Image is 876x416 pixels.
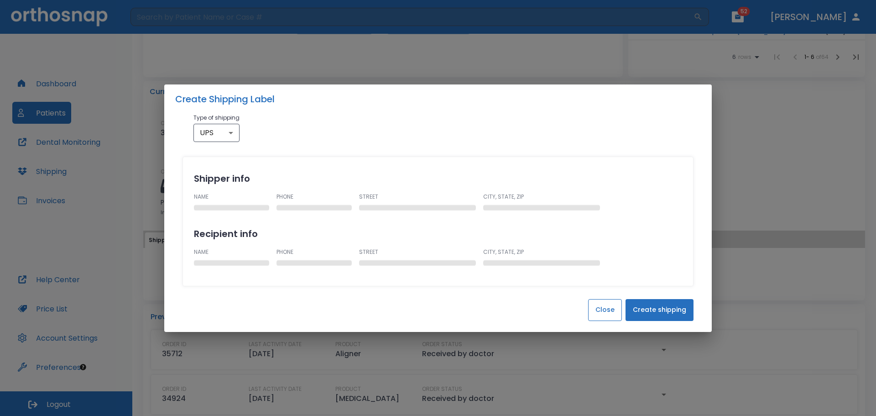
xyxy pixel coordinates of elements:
[626,299,693,321] button: Create shipping
[194,172,682,185] h2: Shipper info
[276,248,352,256] p: PHONE
[194,193,269,201] p: NAME
[276,193,352,201] p: PHONE
[359,248,476,256] p: STREET
[359,193,476,201] p: STREET
[164,84,712,114] h2: Create Shipping Label
[588,299,622,321] button: Close
[193,124,240,142] div: UPS
[193,114,240,122] p: Type of shipping
[483,248,600,256] p: CITY, STATE, ZIP
[194,227,682,241] h2: Recipient info
[194,248,269,256] p: NAME
[483,193,600,201] p: CITY, STATE, ZIP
